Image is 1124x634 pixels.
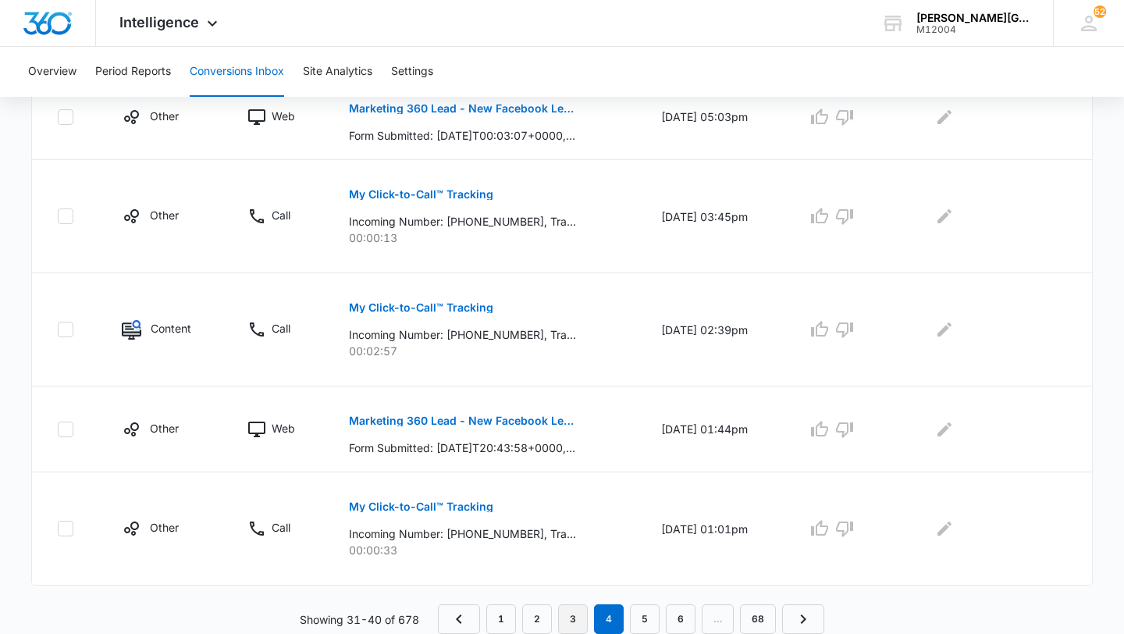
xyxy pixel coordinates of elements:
button: My Click-to-Call™ Tracking [349,488,493,525]
p: Marketing 360 Lead - New Facebook Lead - summer camps form kids 3 locations [349,103,576,114]
p: 00:00:33 [349,542,624,558]
p: My Click-to-Call™ Tracking [349,302,493,313]
p: 00:00:13 [349,230,624,246]
p: Other [150,420,179,436]
p: Other [150,207,179,223]
button: Site Analytics [303,47,372,97]
span: 52 [1094,5,1106,18]
p: My Click-to-Call™ Tracking [349,189,493,200]
p: Marketing 360 Lead - New Facebook Lead - summer camps form kids 3 locations [349,415,576,426]
p: Content [151,320,191,337]
p: Call [272,207,290,223]
a: Page 3 [558,604,588,634]
p: Call [272,519,290,536]
p: Incoming Number: [PHONE_NUMBER], Tracking Number: [PHONE_NUMBER], Ring To: [PHONE_NUMBER], Caller... [349,525,576,542]
button: Edit Comments [932,204,957,229]
a: Previous Page [438,604,480,634]
button: Edit Comments [932,417,957,442]
em: 4 [594,604,624,634]
p: Incoming Number: [PHONE_NUMBER], Tracking Number: [PHONE_NUMBER], Ring To: [PHONE_NUMBER], Caller... [349,326,576,343]
td: [DATE] 01:01pm [642,472,788,586]
button: Marketing 360 Lead - New Facebook Lead - summer camps form kids 3 locations [349,402,576,440]
p: Form Submitted: [DATE]T20:43:58+0000, Name: [PERSON_NAME], Phone: [PHONE_NUMBER], Email: [EMAIL_A... [349,440,576,456]
p: Other [150,108,179,124]
a: Page 68 [740,604,776,634]
button: Conversions Inbox [190,47,284,97]
a: Page 1 [486,604,516,634]
a: Next Page [782,604,824,634]
p: Other [150,519,179,536]
div: notifications count [1094,5,1106,18]
a: Page 2 [522,604,552,634]
a: Page 6 [666,604,695,634]
button: Period Reports [95,47,171,97]
div: account id [916,24,1030,35]
button: Edit Comments [932,516,957,541]
div: account name [916,12,1030,24]
td: [DATE] 02:39pm [642,273,788,386]
button: Overview [28,47,76,97]
a: Page 5 [630,604,660,634]
button: My Click-to-Call™ Tracking [349,176,493,213]
td: [DATE] 03:45pm [642,160,788,273]
p: 00:02:57 [349,343,624,359]
span: Intelligence [119,14,199,30]
button: Edit Comments [932,105,957,130]
p: Showing 31-40 of 678 [300,611,419,628]
p: Web [272,420,295,436]
td: [DATE] 01:44pm [642,386,788,472]
button: My Click-to-Call™ Tracking [349,289,493,326]
p: Form Submitted: [DATE]T00:03:07+0000, Name: [PERSON_NAME], Phone: [PHONE_NUMBER], Email: [EMAIL_A... [349,127,576,144]
p: Incoming Number: [PHONE_NUMBER], Tracking Number: [PHONE_NUMBER], Ring To: [PHONE_NUMBER], Caller... [349,213,576,230]
p: Call [272,320,290,337]
td: [DATE] 05:03pm [642,74,788,160]
p: My Click-to-Call™ Tracking [349,501,493,512]
button: Settings [391,47,433,97]
nav: Pagination [438,604,824,634]
button: Edit Comments [932,317,957,342]
p: Web [272,108,295,124]
button: Marketing 360 Lead - New Facebook Lead - summer camps form kids 3 locations [349,90,576,127]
